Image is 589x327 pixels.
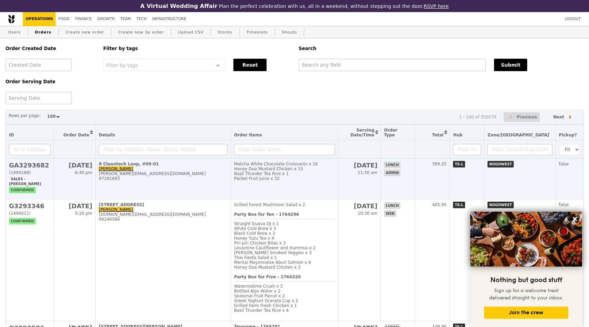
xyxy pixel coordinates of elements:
span: Sales - [PERSON_NAME] [9,176,43,187]
div: Matcha White Chocolate Croissants x 16 [234,162,335,166]
span: Filter by tags [106,62,138,68]
span: Honey Duo Mustard Chicken x 3 [234,265,301,270]
button: Reset [233,59,267,71]
a: Users [6,26,23,39]
h2: [DATE] [341,162,378,169]
span: lunch [384,202,400,209]
span: Straight Guava OJ x 1 [234,221,279,226]
span: TS-L [453,161,465,167]
span: 10:30 am [358,211,377,216]
input: Created Date [6,59,72,71]
div: 96246586 [99,217,228,222]
button: Next [547,112,580,122]
span: Zone/[GEOGRAPHIC_DATA] [487,133,549,137]
a: [PERSON_NAME] [99,166,133,171]
span: Levantine Cauliflower and Hummus x 2 [234,246,316,250]
input: ID or Salesperson name [9,144,50,155]
span: confirmed [9,187,36,193]
a: Food [56,12,72,26]
input: Filter Hub [453,144,481,155]
div: Basil Thunder Tea Rice x 1 [234,171,335,176]
div: (1494011) [9,211,50,216]
button: Previous [504,112,540,122]
a: Operations [23,12,56,26]
span: 405.95 [432,202,446,207]
span: Hub [453,133,462,137]
a: Create new 3p order [116,26,167,39]
span: web [384,210,396,217]
span: Greek Yoghurt Granola Cup x 2 [234,298,298,303]
span: false [559,202,569,207]
span: Previous [517,113,537,121]
b: Party Box for Five - 1764320 [234,275,301,279]
span: 11:30 am [358,170,377,175]
span: Grilled Farm Fresh Chicken x 1 [234,303,297,308]
span: Seasonal Fruit Parcel x 2 [234,294,285,298]
input: Filter Zone/Pickup Point [487,144,552,155]
b: Party Box for Ten - 1764296 [234,212,299,217]
span: [PERSON_NAME] Smoked Veggies x 3 [234,250,312,255]
span: NOGOWEST [487,202,513,208]
span: Black Cold Brew x 2 [234,231,275,236]
span: confirmed [9,218,36,224]
img: Grain logo [8,15,15,23]
input: Serving Date [6,92,72,104]
span: Basil Thunder Tea Rice x 4 [234,308,289,313]
input: Search any field [299,59,486,71]
span: TS-L [453,202,465,208]
span: Bottled Alps Water x 2 [234,289,280,294]
a: Upload CSV [175,26,206,39]
label: Rows per page: [9,112,41,119]
a: Finance [73,12,95,26]
h2: G3293346 [9,202,50,210]
span: admin [384,170,400,176]
input: Filter Order Items [234,144,335,155]
h2: [DATE] [57,162,92,169]
span: Piri‑piri Chicken Bites x 3 [234,241,286,246]
div: 1 - 100 of 350579 [459,115,496,119]
h5: Filter by tags [103,46,290,51]
a: Team [117,12,134,26]
span: Order Items [234,133,262,137]
span: Sign up for a welcome treat delivered straight to your inbox. [489,288,563,301]
span: White Cold Brew x 3 [234,226,276,231]
button: Close [569,213,580,224]
a: Create new order [63,26,107,39]
div: Packet Fruit Juice x 32 [234,176,335,181]
span: Next [553,113,564,121]
div: [STREET_ADDRESS] [99,202,228,207]
h2: [DATE] [57,202,92,210]
div: (1494188) [9,170,50,175]
a: Logout [562,12,583,26]
input: Filter by Address, Name, Email, Mobile [99,144,228,155]
a: Orders [32,26,54,39]
span: ID [9,133,14,137]
span: 399.25 [432,162,446,166]
span: Watermelime Crush x 3 [234,284,283,289]
div: Plan the perfect celebration with us, all in a weekend, without stepping out the door. [98,3,491,9]
h3: A Virtual Wedding Affair [140,3,217,9]
a: Tech [134,12,149,26]
span: Mentai Mayonnaise Aburi Salmon x 6 [234,260,311,265]
span: 5:20 pm [75,211,92,216]
a: RSVP here [424,3,449,9]
h5: Order Serving Date [6,79,95,84]
button: Join the crew [484,307,568,319]
span: NOGOWEST [487,161,513,167]
span: false [559,162,569,166]
a: Stocks [215,26,235,39]
h2: GA3293682 [9,162,50,169]
span: Pickup? [559,133,577,137]
a: Growth [95,12,118,26]
span: Details [99,133,115,137]
a: Timeslots [244,26,270,39]
span: Nothing but good stuff [490,276,562,284]
span: lunch [384,162,400,168]
h5: Order Created Date [6,46,95,51]
div: [DOMAIN_NAME][EMAIL_ADDRESS][DOMAIN_NAME] [99,212,228,217]
div: [PERSON_NAME][EMAIL_ADDRESS][DOMAIN_NAME] [99,171,228,176]
a: Shouts [279,26,300,39]
img: DSC07876-Edit02-Large.jpeg [470,212,582,267]
span: Order Type [384,128,397,137]
a: [PERSON_NAME] [99,207,133,212]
